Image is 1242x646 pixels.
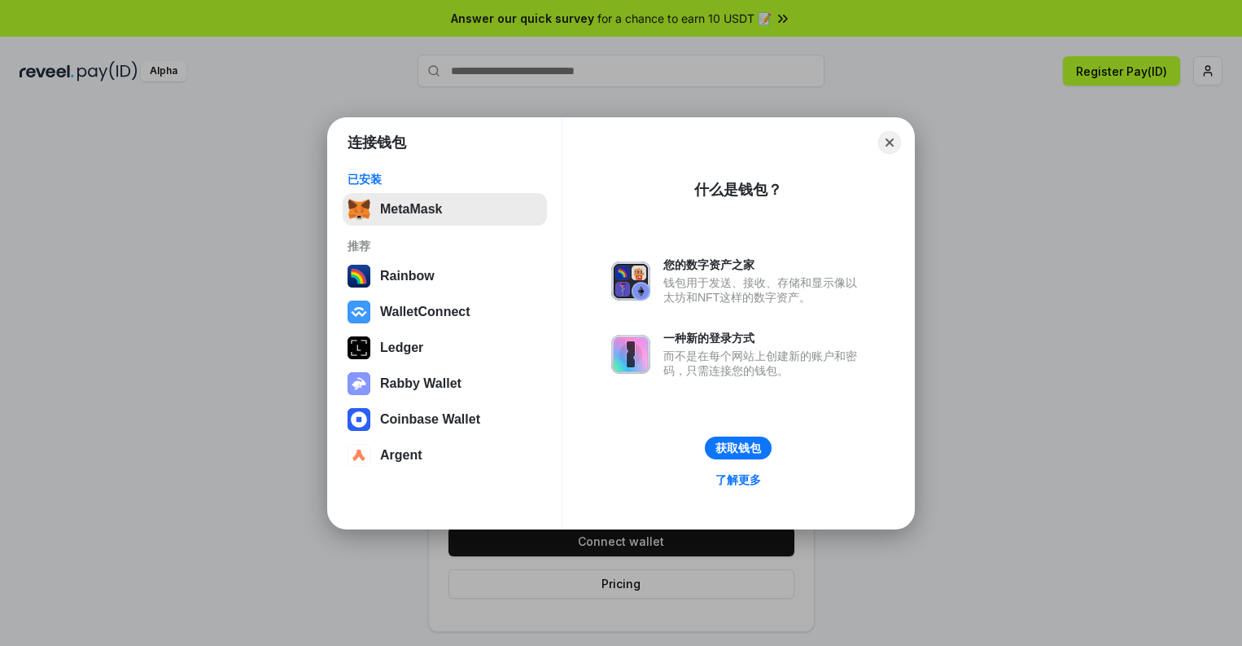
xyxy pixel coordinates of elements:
div: WalletConnect [380,305,470,319]
img: svg+xml,%3Csvg%20xmlns%3D%22http%3A%2F%2Fwww.w3.org%2F2000%2Fsvg%22%20fill%3D%22none%22%20viewBox... [611,261,650,301]
div: Rainbow [380,269,435,283]
div: 什么是钱包？ [694,180,782,200]
div: 您的数字资产之家 [663,257,865,272]
button: Close [878,131,901,154]
img: svg+xml,%3Csvg%20xmlns%3D%22http%3A%2F%2Fwww.w3.org%2F2000%2Fsvg%22%20fill%3D%22none%22%20viewBox... [348,372,370,395]
button: Rabby Wallet [343,367,547,400]
img: svg+xml,%3Csvg%20width%3D%2228%22%20height%3D%2228%22%20viewBox%3D%220%200%2028%2028%22%20fill%3D... [348,408,370,431]
div: 一种新的登录方式 [663,331,865,345]
a: 了解更多 [706,469,771,490]
img: svg+xml,%3Csvg%20fill%3D%22none%22%20height%3D%2233%22%20viewBox%3D%220%200%2035%2033%22%20width%... [348,198,370,221]
div: 了解更多 [715,472,761,487]
button: Ledger [343,332,547,364]
button: 获取钱包 [705,437,772,459]
div: 钱包用于发送、接收、存储和显示像以太坊和NFT这样的数字资产。 [663,275,865,305]
button: Rainbow [343,260,547,292]
div: 而不是在每个网站上创建新的账户和密码，只需连接您的钱包。 [663,349,865,378]
img: svg+xml,%3Csvg%20xmlns%3D%22http%3A%2F%2Fwww.w3.org%2F2000%2Fsvg%22%20fill%3D%22none%22%20viewBox... [611,335,650,374]
div: MetaMask [380,202,442,217]
img: svg+xml,%3Csvg%20width%3D%2228%22%20height%3D%2228%22%20viewBox%3D%220%200%2028%2028%22%20fill%3D... [348,444,370,467]
img: svg+xml,%3Csvg%20width%3D%2228%22%20height%3D%2228%22%20viewBox%3D%220%200%2028%2028%22%20fill%3D... [348,301,370,323]
div: 获取钱包 [715,441,761,455]
button: Argent [343,439,547,472]
div: Ledger [380,341,423,355]
div: Coinbase Wallet [380,412,480,427]
img: svg+xml,%3Csvg%20xmlns%3D%22http%3A%2F%2Fwww.w3.org%2F2000%2Fsvg%22%20width%3D%2228%22%20height%3... [348,336,370,359]
button: MetaMask [343,193,547,226]
div: Rabby Wallet [380,376,461,391]
img: svg+xml,%3Csvg%20width%3D%22120%22%20height%3D%22120%22%20viewBox%3D%220%200%20120%20120%22%20fil... [348,265,370,288]
div: 推荐 [348,239,542,253]
h1: 连接钱包 [348,133,406,152]
div: 已安装 [348,172,542,187]
button: Coinbase Wallet [343,403,547,436]
button: WalletConnect [343,296,547,328]
div: Argent [380,448,422,463]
